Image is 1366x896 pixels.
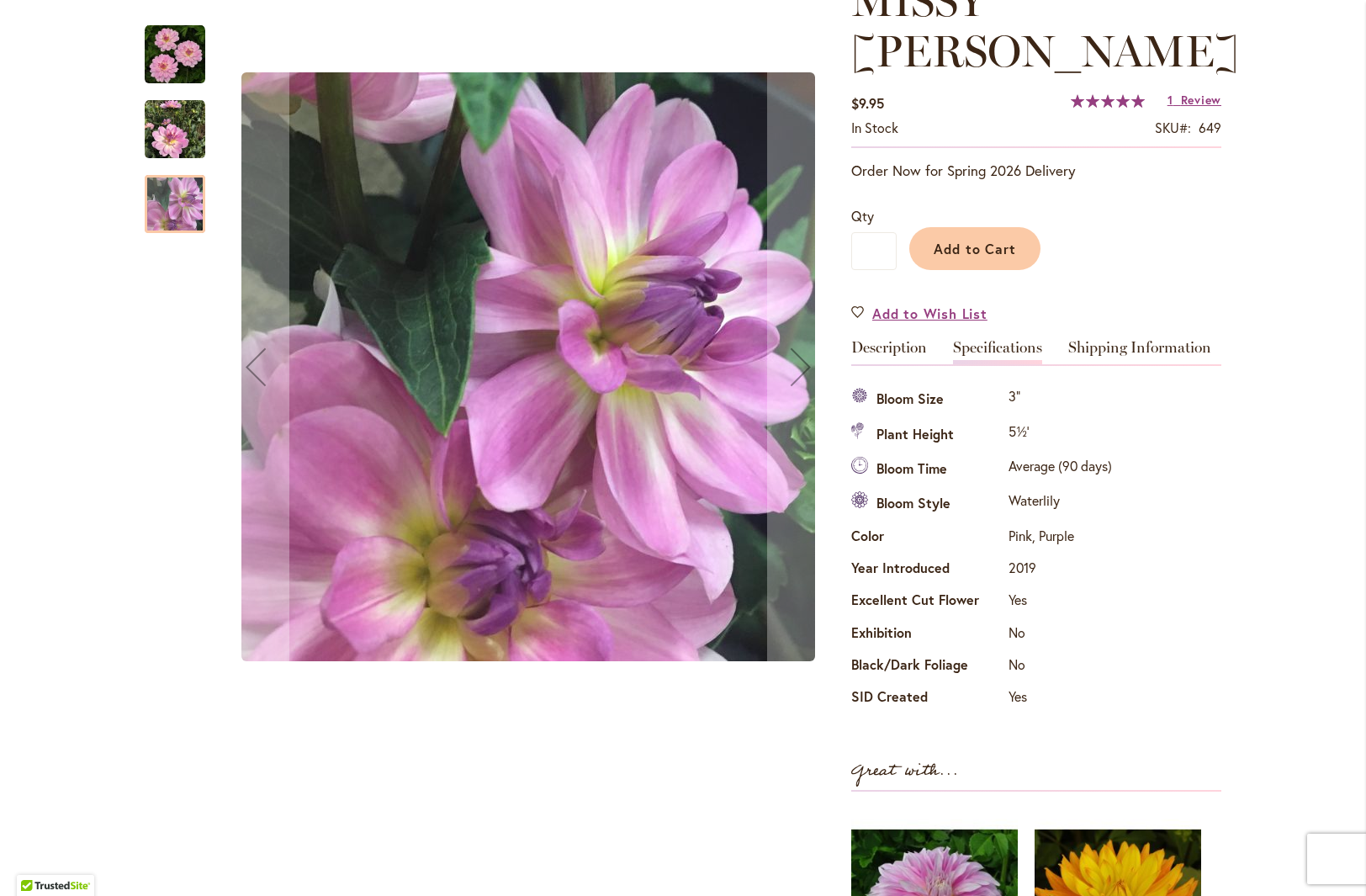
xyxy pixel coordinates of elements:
[1068,340,1211,364] a: Shipping Information
[1004,586,1116,618] td: Yes
[851,94,884,112] span: $9.95
[953,340,1042,364] a: Specifications
[851,618,1004,650] th: Exhibition
[145,158,205,233] div: MISSY SUE
[1004,417,1116,452] td: 5½'
[851,383,1004,417] th: Bloom Size
[1004,618,1116,650] td: No
[851,417,1004,452] th: Plant Height
[851,119,898,138] div: Availability
[1004,487,1116,522] td: Waterlily
[222,8,834,726] div: MISSY SUE
[145,8,222,83] div: MISSY SUE
[1071,94,1145,108] div: 100%
[1004,554,1116,586] td: 2019
[851,453,1004,487] th: Bloom Time
[909,227,1040,270] button: Add to Cart
[851,340,927,364] a: Description
[934,240,1017,257] span: Add to Cart
[767,8,834,726] button: Next
[222,8,912,726] div: Product Images
[851,119,898,136] span: In stock
[1004,683,1116,715] td: Yes
[1004,453,1116,487] td: Average (90 days)
[851,554,1004,586] th: Year Introduced
[851,161,1221,181] p: Order Now for Spring 2026 Delivery
[851,757,959,785] strong: Great with...
[241,72,815,661] img: MISSY SUE
[1004,383,1116,417] td: 3"
[222,8,289,726] button: Previous
[1199,119,1221,138] div: 649
[851,340,1221,715] div: Detailed Product Info
[1167,92,1221,108] a: 1 Review
[851,487,1004,522] th: Bloom Style
[145,83,222,158] div: MISSY SUE
[851,522,1004,554] th: Color
[851,683,1004,715] th: SID Created
[145,99,205,160] img: MISSY SUE
[851,586,1004,618] th: Excellent Cut Flower
[1004,651,1116,683] td: No
[13,836,60,883] iframe: Launch Accessibility Center
[851,207,874,225] span: Qty
[145,24,205,85] img: MISSY SUE
[872,304,987,323] span: Add to Wish List
[222,8,834,726] div: MISSY SUEMISSY SUEMISSY SUE
[1167,92,1173,108] span: 1
[1155,119,1191,136] strong: SKU
[851,651,1004,683] th: Black/Dark Foliage
[1004,522,1116,554] td: Pink, Purple
[1181,92,1221,108] span: Review
[851,304,987,323] a: Add to Wish List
